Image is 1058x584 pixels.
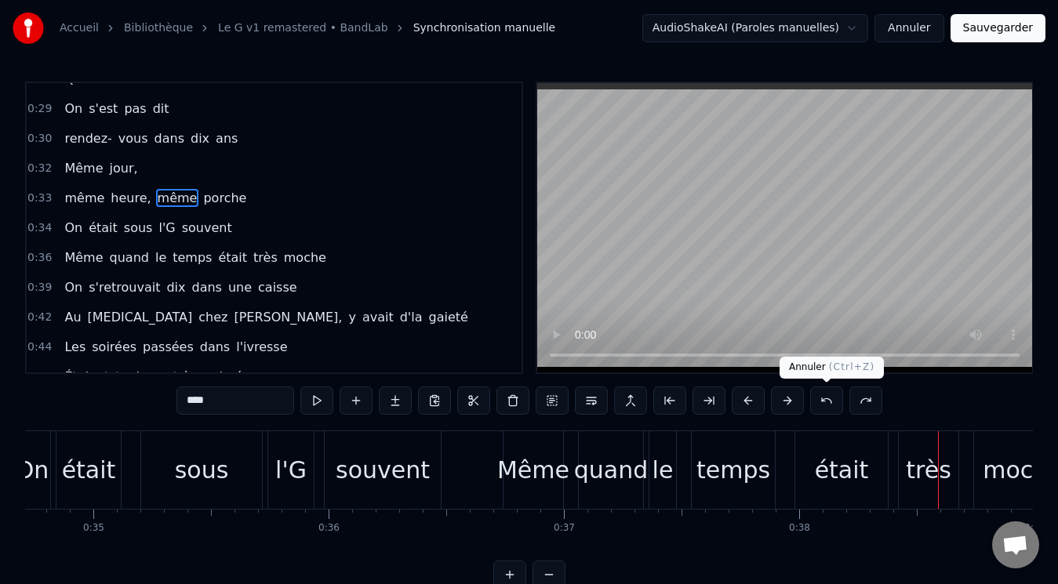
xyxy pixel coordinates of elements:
[318,522,340,535] div: 0:36
[696,452,770,488] div: temps
[27,101,52,117] span: 0:29
[154,248,168,267] span: le
[109,189,152,207] span: heure,
[16,452,49,488] div: On
[63,248,104,267] span: Même
[829,361,875,372] span: ( Ctrl+Z )
[189,129,211,147] span: dix
[63,308,82,326] span: Au
[171,248,213,267] span: temps
[398,308,424,326] span: d'la
[151,100,171,118] span: dit
[27,220,52,236] span: 0:34
[227,278,253,296] span: une
[218,20,388,36] a: Le G v1 remastered • BandLab
[27,131,52,147] span: 0:30
[554,522,575,535] div: 0:37
[27,310,52,325] span: 0:42
[906,452,951,488] div: très
[87,278,162,296] span: s'retrouvait
[992,521,1039,568] a: Ouvrir le chat
[63,129,113,147] span: rendez-
[427,308,470,326] span: gaieté
[180,219,234,237] span: souvent
[216,248,249,267] span: était
[108,248,151,267] span: quand
[165,278,187,296] span: dix
[153,129,186,147] span: dans
[122,100,147,118] span: pas
[156,189,199,207] span: même
[141,338,195,356] span: passées
[86,308,195,326] span: [MEDICAL_DATA]
[27,280,52,296] span: 0:39
[191,278,224,296] span: dans
[202,368,259,386] span: animées
[13,13,44,44] img: youka
[361,308,395,326] span: avait
[789,522,810,535] div: 0:38
[497,452,569,488] div: Même
[122,219,155,237] span: sous
[413,20,556,36] span: Synchronisation manuelle
[90,338,138,356] span: soirées
[198,338,231,356] span: dans
[117,129,150,147] span: vous
[63,368,111,386] span: Étaient
[653,452,674,488] div: le
[27,369,52,385] span: 0:46
[282,248,328,267] span: moche
[87,100,119,118] span: s'est
[347,308,357,326] span: y
[27,161,52,176] span: 0:32
[1024,522,1045,535] div: 0:39
[63,219,84,237] span: On
[574,452,649,488] div: quand
[63,278,84,296] span: On
[27,190,52,206] span: 0:33
[63,100,84,118] span: On
[114,368,169,386] span: toujours
[874,14,943,42] button: Annuler
[108,159,140,177] span: jour,
[336,452,430,488] div: souvent
[256,278,299,296] span: caisse
[197,308,229,326] span: chez
[232,308,344,326] span: [PERSON_NAME],
[202,189,248,207] span: porche
[62,452,116,488] div: était
[275,452,307,488] div: l'G
[63,338,87,356] span: Les
[157,219,176,237] span: l'G
[60,20,555,36] nav: breadcrumb
[214,129,239,147] span: ans
[815,452,869,488] div: était
[87,219,119,237] span: était
[252,248,279,267] span: très
[172,368,199,386] span: très
[124,20,193,36] a: Bibliothèque
[60,20,99,36] a: Accueil
[63,189,106,207] span: même
[235,338,289,356] span: l'ivresse
[27,339,52,355] span: 0:44
[83,522,104,535] div: 0:35
[63,159,104,177] span: Même
[27,250,52,266] span: 0:36
[951,14,1045,42] button: Sauvegarder
[780,357,884,379] div: Annuler
[175,452,229,488] div: sous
